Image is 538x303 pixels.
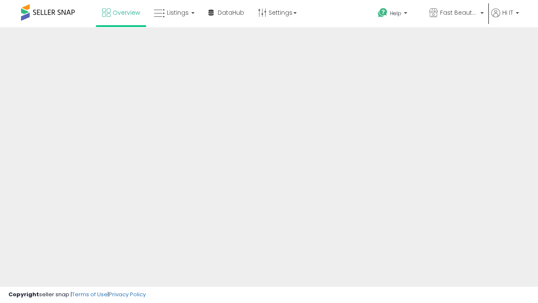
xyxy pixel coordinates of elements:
[109,290,146,298] a: Privacy Policy
[502,8,513,17] span: Hi IT
[491,8,519,27] a: Hi IT
[440,8,478,17] span: Fast Beauty ([GEOGRAPHIC_DATA])
[390,10,401,17] span: Help
[371,1,422,27] a: Help
[377,8,388,18] i: Get Help
[72,290,108,298] a: Terms of Use
[8,290,39,298] strong: Copyright
[218,8,244,17] span: DataHub
[113,8,140,17] span: Overview
[8,291,146,299] div: seller snap | |
[167,8,189,17] span: Listings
